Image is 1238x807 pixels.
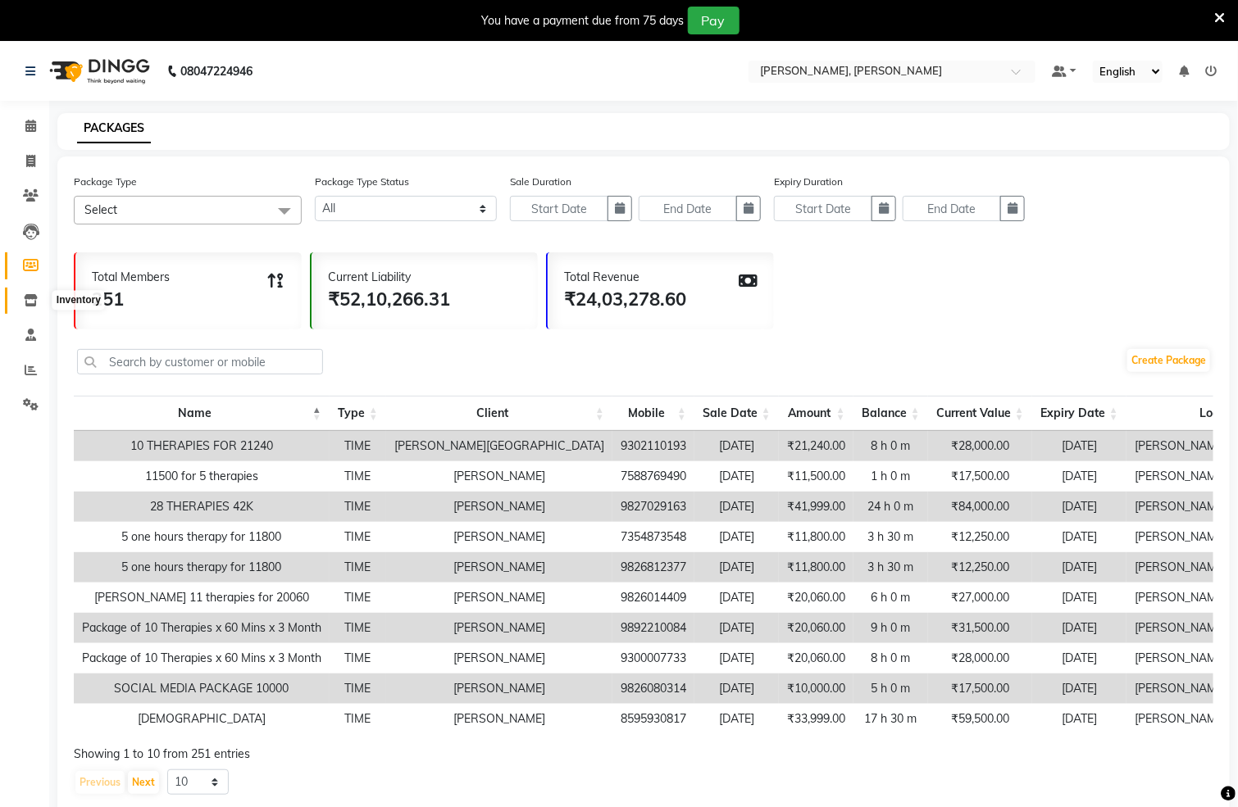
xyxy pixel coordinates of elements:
[386,461,612,492] td: [PERSON_NAME]
[1032,522,1126,552] td: [DATE]
[774,196,872,221] input: Start Date
[928,461,1032,492] td: ₹17,500.00
[328,269,450,286] div: Current Liability
[74,492,330,522] td: 28 THERAPIES 42K
[779,704,853,734] td: ₹33,999.00
[612,613,694,643] td: 9892210084
[1032,396,1126,431] th: Expiry Date: activate to sort column ascending
[779,583,853,613] td: ₹20,060.00
[330,613,386,643] td: TIME
[928,613,1032,643] td: ₹31,500.00
[853,492,928,522] td: 24 h 0 m
[688,7,740,34] button: Pay
[612,461,694,492] td: 7588769490
[928,396,1032,431] th: Current Value: activate to sort column ascending
[612,673,694,704] td: 9826080314
[330,492,386,522] td: TIME
[386,613,612,643] td: [PERSON_NAME]
[928,583,1032,613] td: ₹27,000.00
[779,522,853,552] td: ₹11,800.00
[853,643,928,673] td: 8 h 0 m
[853,522,928,552] td: 3 h 30 m
[779,613,853,643] td: ₹20,060.00
[1032,613,1126,643] td: [DATE]
[774,175,843,189] label: Expiry Duration
[779,673,853,704] td: ₹10,000.00
[75,771,125,794] button: Previous
[42,48,154,94] img: logo
[928,704,1032,734] td: ₹59,500.00
[694,583,779,613] td: [DATE]
[74,746,1213,763] div: Showing 1 to 10 from 251 entries
[928,643,1032,673] td: ₹28,000.00
[330,396,386,431] th: Type: activate to sort column ascending
[386,704,612,734] td: [PERSON_NAME]
[639,196,737,221] input: End Date
[779,552,853,583] td: ₹11,800.00
[74,522,330,552] td: 5 one hours therapy for 11800
[74,175,137,189] label: Package Type
[564,286,686,313] div: ₹24,03,278.60
[330,643,386,673] td: TIME
[853,704,928,734] td: 17 h 30 m
[1127,349,1210,372] a: Create Package
[315,175,409,189] label: Package Type Status
[694,613,779,643] td: [DATE]
[74,613,330,643] td: Package of 10 Therapies x 60 Mins x 3 Month
[1032,492,1126,522] td: [DATE]
[694,673,779,704] td: [DATE]
[77,349,323,374] input: Search by customer or mobile
[84,202,117,217] span: Select
[330,583,386,613] td: TIME
[612,431,694,461] td: 9302110193
[328,286,450,313] div: ₹52,10,266.31
[612,583,694,613] td: 9826014409
[694,492,779,522] td: [DATE]
[694,396,779,431] th: Sale Date: activate to sort column ascending
[482,12,685,29] div: You have a payment due from 75 days
[694,461,779,492] td: [DATE]
[510,196,608,221] input: Start Date
[612,552,694,583] td: 9826812377
[386,673,612,704] td: [PERSON_NAME]
[694,522,779,552] td: [DATE]
[779,431,853,461] td: ₹21,240.00
[853,552,928,583] td: 3 h 30 m
[612,522,694,552] td: 7354873548
[74,431,330,461] td: 10 THERAPIES FOR 21240
[74,643,330,673] td: Package of 10 Therapies x 60 Mins x 3 Month
[694,643,779,673] td: [DATE]
[74,583,330,613] td: [PERSON_NAME] 11 therapies for 20060
[1032,643,1126,673] td: [DATE]
[74,461,330,492] td: 11500 for 5 therapies
[330,461,386,492] td: TIME
[1032,673,1126,704] td: [DATE]
[386,396,612,431] th: Client: activate to sort column ascending
[853,583,928,613] td: 6 h 0 m
[779,461,853,492] td: ₹11,500.00
[330,704,386,734] td: TIME
[386,492,612,522] td: [PERSON_NAME]
[386,643,612,673] td: [PERSON_NAME]
[903,196,1001,221] input: End Date
[74,704,330,734] td: [DEMOGRAPHIC_DATA]
[1032,704,1126,734] td: [DATE]
[1032,583,1126,613] td: [DATE]
[779,492,853,522] td: ₹41,999.00
[928,673,1032,704] td: ₹17,500.00
[928,492,1032,522] td: ₹84,000.00
[1032,552,1126,583] td: [DATE]
[386,431,612,461] td: [PERSON_NAME][GEOGRAPHIC_DATA]
[180,48,253,94] b: 08047224946
[612,643,694,673] td: 9300007733
[74,552,330,583] td: 5 one hours therapy for 11800
[928,522,1032,552] td: ₹12,250.00
[694,431,779,461] td: [DATE]
[386,583,612,613] td: [PERSON_NAME]
[928,552,1032,583] td: ₹12,250.00
[853,396,928,431] th: Balance: activate to sort column ascending
[853,673,928,704] td: 5 h 0 m
[74,396,330,431] th: Name: activate to sort column descending
[612,704,694,734] td: 8595930817
[853,613,928,643] td: 9 h 0 m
